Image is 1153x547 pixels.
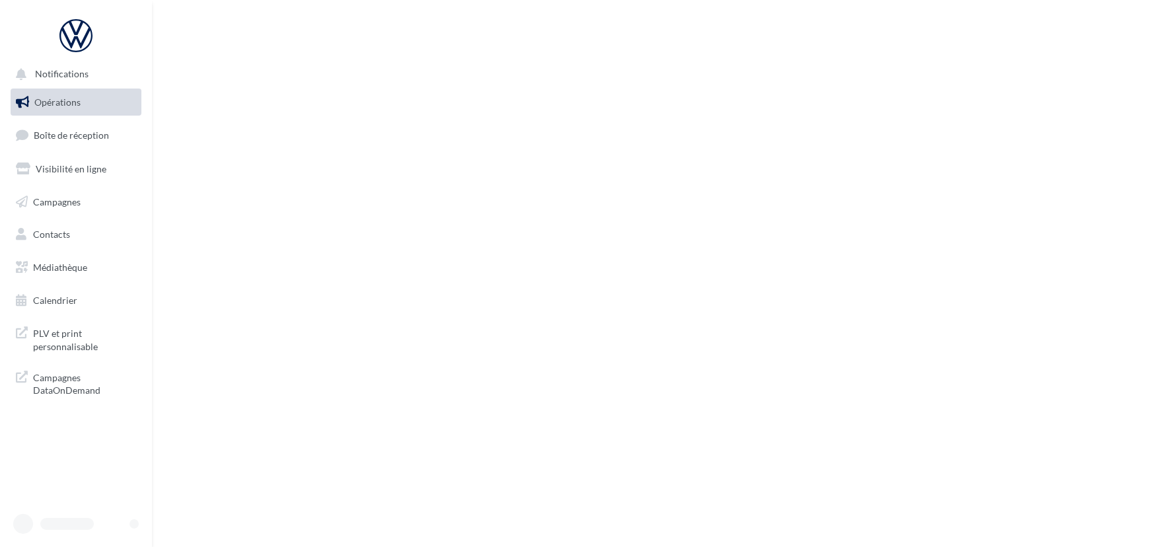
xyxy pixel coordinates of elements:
[8,319,144,358] a: PLV et print personnalisable
[8,188,144,216] a: Campagnes
[8,287,144,314] a: Calendrier
[36,163,106,174] span: Visibilité en ligne
[8,221,144,248] a: Contacts
[34,96,81,108] span: Opérations
[33,324,136,353] span: PLV et print personnalisable
[8,254,144,281] a: Médiathèque
[35,69,89,80] span: Notifications
[8,121,144,149] a: Boîte de réception
[34,129,109,141] span: Boîte de réception
[8,89,144,116] a: Opérations
[33,229,70,240] span: Contacts
[8,155,144,183] a: Visibilité en ligne
[8,363,144,402] a: Campagnes DataOnDemand
[33,196,81,207] span: Campagnes
[33,262,87,273] span: Médiathèque
[33,369,136,397] span: Campagnes DataOnDemand
[33,295,77,306] span: Calendrier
